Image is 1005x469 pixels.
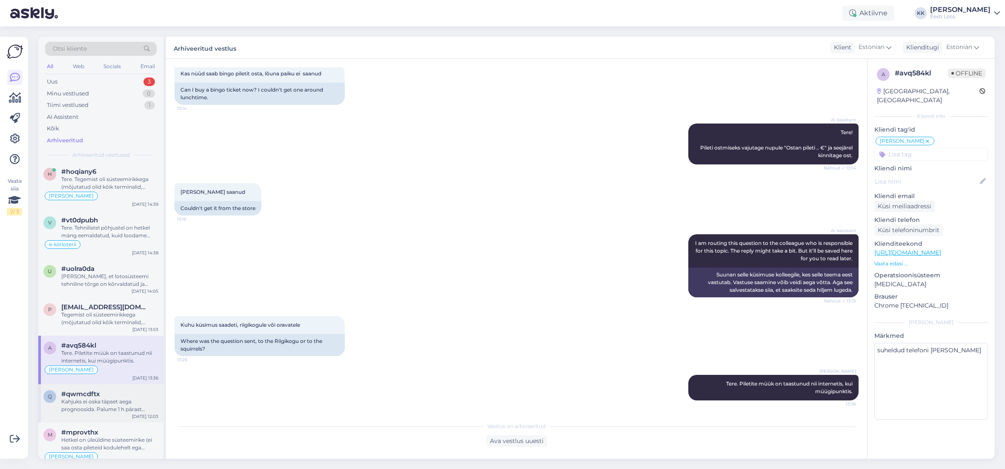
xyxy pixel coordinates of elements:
span: Estonian [946,43,972,52]
div: Uus [47,78,57,86]
span: 13:26 [177,357,209,363]
span: [PERSON_NAME] [49,193,94,199]
input: Lisa tag [874,148,988,161]
span: Kuhu küsimus saadeti, riigikogule või oravatele [180,322,300,328]
span: paavo.lillevalja@mail.ee [61,303,150,311]
span: 13:36 [824,401,856,407]
span: [PERSON_NAME] [49,367,94,372]
p: Märkmed [874,331,988,340]
p: [MEDICAL_DATA] [874,280,988,289]
span: [PERSON_NAME] [880,138,925,144]
div: Eesti Loto [930,13,991,20]
p: Kliendi nimi [874,164,988,173]
span: u [48,268,52,274]
span: a [48,345,52,351]
div: Tere. Piletite müük on taastunud nii internetis, kui müügipunktis. [61,349,158,365]
div: Ava vestlus uuesti [487,435,547,447]
span: #hoqiany6 [61,168,96,176]
div: Küsi meiliaadressi [874,201,935,212]
div: All [45,61,55,72]
div: Küsi telefoninumbrit [874,224,943,236]
span: m [48,432,52,438]
div: Email [139,61,157,72]
div: Tiimi vestlused [47,101,89,109]
img: Askly Logo [7,43,23,60]
span: #uolra0da [61,265,94,273]
span: 13:14 [177,105,209,112]
span: AI Assistent [824,117,856,123]
p: Kliendi tag'id [874,125,988,134]
span: Nähtud ✓ 13:15 [824,298,856,304]
div: 3 [143,78,155,86]
span: Arhiveeritud vestlused [72,151,130,159]
div: KK [915,7,927,19]
div: Aktiivne [842,6,894,21]
div: Socials [102,61,123,72]
span: q [48,393,52,400]
div: [GEOGRAPHIC_DATA], [GEOGRAPHIC_DATA] [877,87,979,105]
div: Kahjuks ei oska täpset aega prognoosida. Palume 1 h pärast uuesti proovida. [61,398,158,413]
p: Chrome [TECHNICAL_ID] [874,301,988,310]
div: Hetkel on üleüldine süsteemirike (ei saa osta pileteid kodulehelt ega müügipunktidest. Tegeleme p... [61,436,158,452]
div: Vaata siia [7,177,22,216]
div: Web [71,61,86,72]
span: #mprovthx [61,429,98,436]
div: Minu vestlused [47,89,89,98]
span: #vt0dpubh [61,216,98,224]
span: #avq584kl [61,342,96,349]
div: Arhiveeritud [47,136,83,145]
div: [DATE] 13:53 [132,326,158,333]
span: Tere. Piletite müük on taastunud nii internetis, kui müügipunktis. [726,380,854,394]
span: Estonian [859,43,885,52]
span: [PERSON_NAME] saanud [180,189,245,195]
p: Kliendi email [874,192,988,201]
div: [DATE] 14:05 [132,288,158,294]
p: Brauser [874,292,988,301]
div: # avq584kl [895,68,948,78]
p: Kliendi telefon [874,216,988,224]
div: Tere. Tegemist oli süsteemirikkega (mõjutatud olid kõik terminalid, koduleht ja loto taustsüsteem... [61,176,158,191]
span: 13:15 [177,216,209,222]
span: v [48,219,52,226]
div: [PERSON_NAME] [874,319,988,326]
span: Vestlus on arhiveeritud [487,423,546,430]
span: a [882,71,885,78]
span: [PERSON_NAME] [819,368,856,374]
span: h [48,171,52,177]
input: Lisa nimi [875,177,978,186]
div: [DATE] 13:36 [132,375,158,381]
div: Where was the question sent, to the Riigikogu or to the squirrels? [175,334,345,356]
div: [DATE] 14:38 [132,250,158,256]
span: Offline [948,69,985,78]
span: e-kiirloterii [49,242,76,247]
div: Suunan selle küsimuse kolleegile, kes selle teema eest vastutab. Vastuse saamine võib veidi aega ... [688,268,859,297]
div: [DATE] 14:39 [132,201,158,207]
div: [PERSON_NAME], et lotosüsteemi tehniline tõrge on kõrvaldatud ja lotopiletite müük on taas võimal... [61,273,158,288]
span: Kas nüůd saab bingo piletit osta, lõuna paiku ei saanud [180,70,321,77]
div: [DATE] 12:03 [132,413,158,420]
p: Klienditeekond [874,239,988,248]
div: Klient [830,43,851,52]
span: I am routing this question to the colleague who is responsible for this topic. The reply might ta... [695,240,854,262]
div: Tegemist oli süsteemirikkega (mõjutatud olid kõik terminalid, koduleht ja loto taustsüsteemid). K... [61,311,158,326]
div: [PERSON_NAME] [930,6,991,13]
div: Klienditugi [903,43,939,52]
span: p [48,306,52,313]
label: Arhiveeritud vestlus [174,42,236,53]
div: Tere. Tehnilistel põhjustel on hetkel mäng eemaldatud, kuid loodame peagi mängu tagasi e-kiirlote... [61,224,158,239]
a: [PERSON_NAME]Eesti Loto [930,6,1000,20]
p: Vaata edasi ... [874,260,988,268]
div: Kõik [47,124,59,133]
p: Operatsioonisüsteem [874,271,988,280]
a: [URL][DOMAIN_NAME] [874,249,941,256]
span: Nähtud ✓ 13:14 [824,165,856,171]
div: 0 [143,89,155,98]
div: Can I buy a bingo ticket now? I couldn't get one around lunchtime. [175,83,345,105]
div: AI Assistent [47,113,78,121]
div: 1 [144,101,155,109]
span: [PERSON_NAME] [49,454,94,459]
span: #qwmcdftx [61,390,100,398]
div: Couldn't get it from the store [175,201,261,216]
span: AI Assistent [824,227,856,234]
span: Otsi kliente [53,44,87,53]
